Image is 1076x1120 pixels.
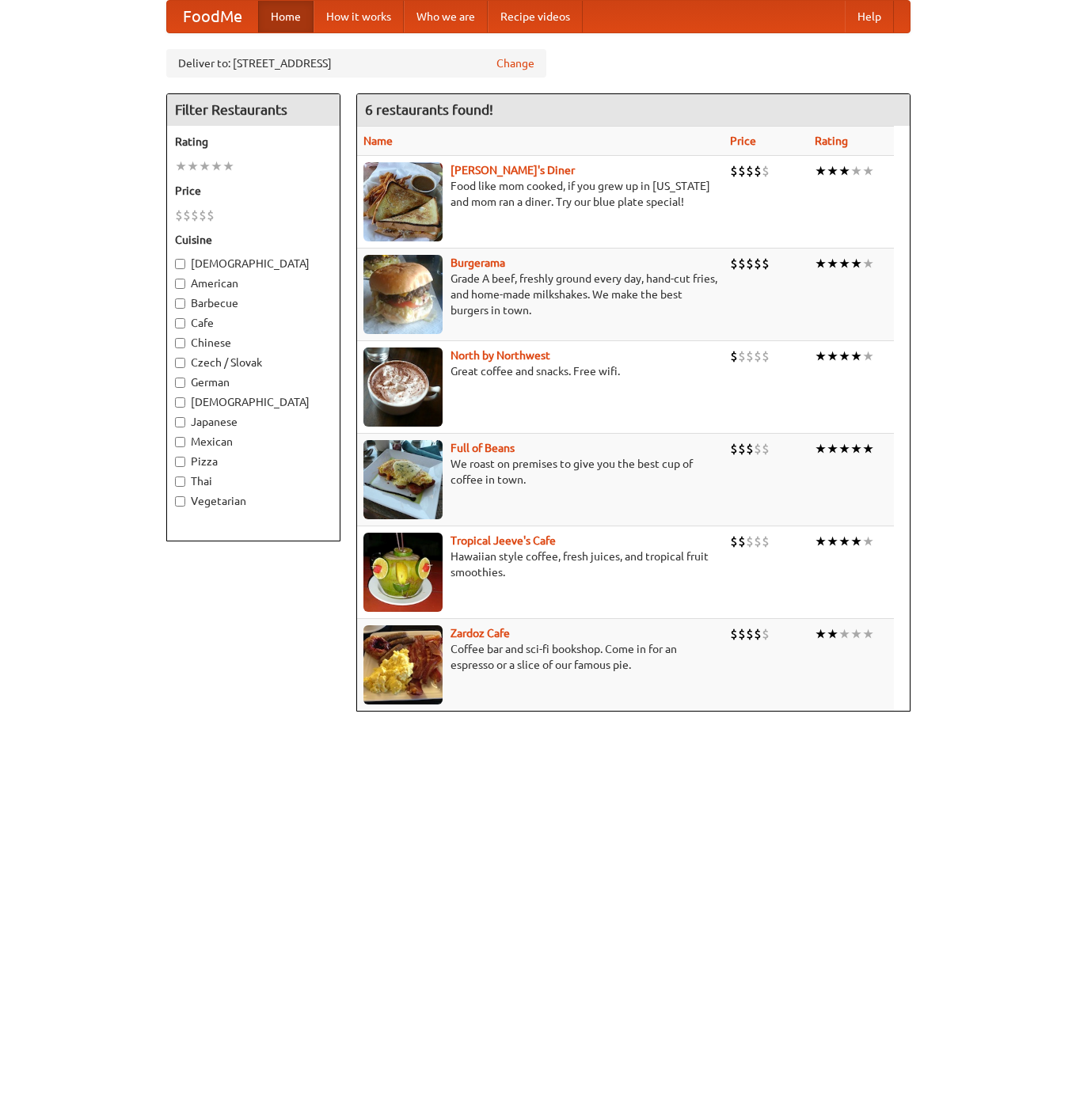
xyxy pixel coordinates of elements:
[754,255,762,272] li: $
[845,1,894,32] a: Help
[175,338,185,348] input: Chinese
[167,1,258,32] a: FoodMe
[175,454,332,469] label: Pizza
[815,255,827,272] li: ★
[815,347,827,365] li: ★
[746,255,754,272] li: $
[738,440,746,457] li: $
[363,533,443,612] img: jeeves.jpg
[175,374,332,390] label: German
[850,625,862,643] li: ★
[451,256,505,269] a: Burgerama
[175,259,185,269] input: [DEMOGRAPHIC_DATA]
[199,207,207,224] li: $
[363,440,443,519] img: beans.jpg
[211,158,222,175] li: ★
[175,417,185,427] input: Japanese
[199,158,211,175] li: ★
[815,162,827,180] li: ★
[175,158,187,175] li: ★
[451,627,510,640] a: Zardoz Cafe
[175,232,332,248] h5: Cuisine
[754,162,762,180] li: $
[363,456,717,488] p: We roast on premises to give you the best cup of coffee in town.
[191,207,199,224] li: $
[754,533,762,550] li: $
[363,549,717,580] p: Hawaiian style coffee, fresh juices, and tropical fruit smoothies.
[746,347,754,365] li: $
[762,255,770,272] li: $
[314,1,404,32] a: How it works
[175,358,185,368] input: Czech / Slovak
[762,533,770,550] li: $
[175,414,332,430] label: Japanese
[175,473,332,489] label: Thai
[730,255,738,272] li: $
[838,625,850,643] li: ★
[850,347,862,365] li: ★
[175,275,332,291] label: American
[175,397,185,408] input: [DEMOGRAPHIC_DATA]
[175,183,332,199] h5: Price
[451,534,556,547] a: Tropical Jeeve's Cafe
[175,256,332,271] label: [DEMOGRAPHIC_DATA]
[730,162,738,180] li: $
[815,625,827,643] li: ★
[363,625,443,704] img: zardoz.jpg
[738,162,746,180] li: $
[167,94,340,126] h4: Filter Restaurants
[363,347,443,427] img: north.jpg
[862,625,874,643] li: ★
[451,442,515,454] a: Full of Beans
[363,135,393,147] a: Name
[762,440,770,457] li: $
[175,394,332,410] label: [DEMOGRAPHIC_DATA]
[746,440,754,457] li: $
[363,363,717,379] p: Great coffee and snacks. Free wifi.
[258,1,314,32] a: Home
[754,625,762,643] li: $
[738,625,746,643] li: $
[730,135,756,147] a: Price
[738,533,746,550] li: $
[175,335,332,351] label: Chinese
[451,164,575,177] b: [PERSON_NAME]'s Diner
[850,255,862,272] li: ★
[451,349,550,362] a: North by Northwest
[862,347,874,365] li: ★
[754,440,762,457] li: $
[827,625,838,643] li: ★
[175,434,332,450] label: Mexican
[850,440,862,457] li: ★
[730,625,738,643] li: $
[730,533,738,550] li: $
[175,378,185,388] input: German
[175,134,332,150] h5: Rating
[827,440,838,457] li: ★
[175,207,183,224] li: $
[222,158,234,175] li: ★
[746,162,754,180] li: $
[207,207,215,224] li: $
[838,347,850,365] li: ★
[175,457,185,467] input: Pizza
[175,493,332,509] label: Vegetarian
[746,625,754,643] li: $
[363,271,717,318] p: Grade A beef, freshly ground every day, hand-cut fries, and home-made milkshakes. We make the bes...
[363,255,443,334] img: burgerama.jpg
[175,318,185,328] input: Cafe
[746,533,754,550] li: $
[166,49,546,78] div: Deliver to: [STREET_ADDRESS]
[175,355,332,370] label: Czech / Slovak
[762,625,770,643] li: $
[738,255,746,272] li: $
[827,347,838,365] li: ★
[175,437,185,447] input: Mexican
[183,207,191,224] li: $
[815,135,848,147] a: Rating
[827,162,838,180] li: ★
